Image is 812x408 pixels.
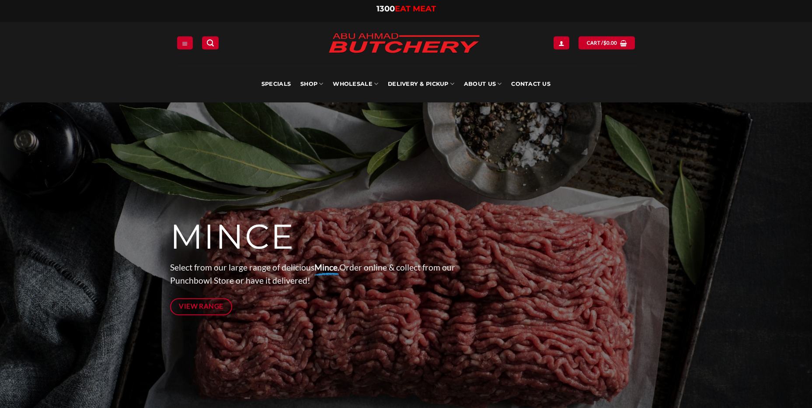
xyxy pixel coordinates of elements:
[587,39,617,47] span: Cart /
[511,66,551,102] a: Contact Us
[395,4,436,14] span: EAT MEAT
[464,66,502,102] a: About Us
[170,298,233,315] a: View Range
[333,66,378,102] a: Wholesale
[300,66,323,102] a: SHOP
[321,27,487,60] img: Abu Ahmad Butchery
[170,216,295,258] span: MINCE
[579,36,635,49] a: View cart
[376,4,436,14] a: 1300EAT MEAT
[202,36,219,49] a: Search
[314,262,339,272] strong: Mince.
[388,66,454,102] a: Delivery & Pickup
[170,262,455,286] span: Select from our large range of delicious Order online & collect from our Punchbowl Store or have ...
[603,40,617,46] bdi: 0.00
[261,66,291,102] a: Specials
[177,36,193,49] a: Menu
[376,4,395,14] span: 1300
[554,36,569,49] a: Login
[179,301,223,312] span: View Range
[603,39,606,47] span: $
